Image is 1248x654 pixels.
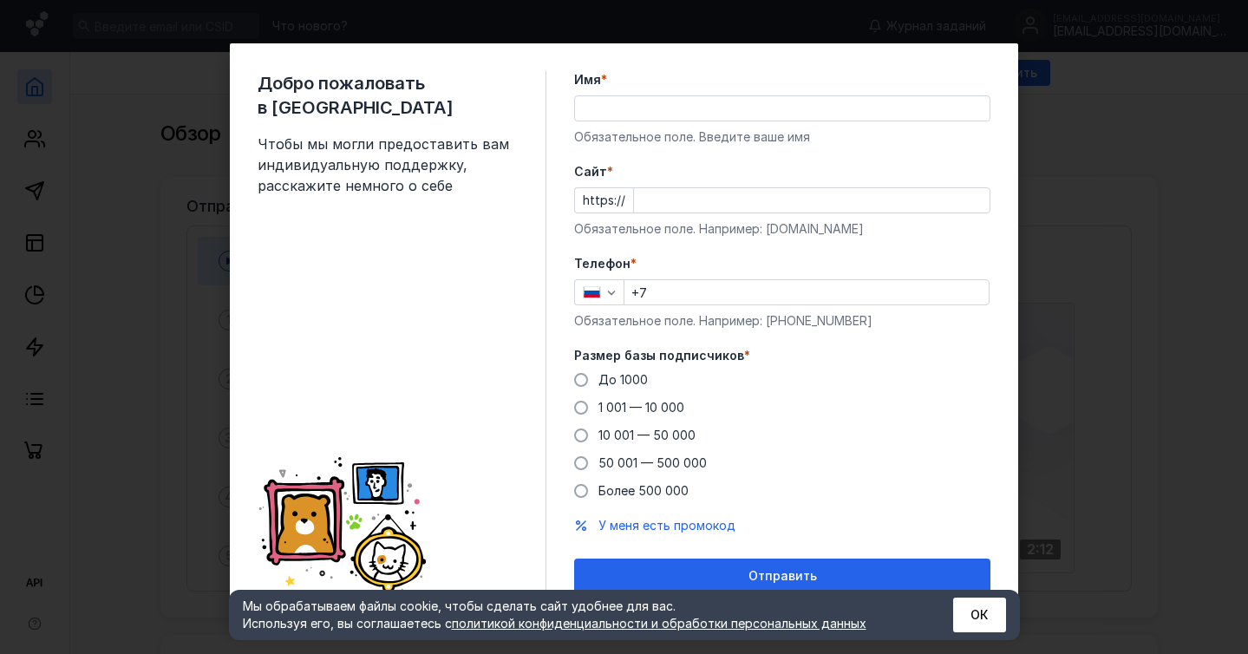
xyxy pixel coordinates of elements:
[598,400,684,415] span: 1 001 — 10 000
[598,518,735,533] span: У меня есть промокод
[574,71,601,88] span: Имя
[574,220,990,238] div: Обязательное поле. Например: [DOMAIN_NAME]
[574,163,607,180] span: Cайт
[598,517,735,534] button: У меня есть промокод
[574,312,990,330] div: Обязательное поле. Например: [PHONE_NUMBER]
[598,428,696,442] span: 10 001 — 50 000
[452,616,866,631] a: политикой конфиденциальности и обработки персональных данных
[243,598,911,632] div: Мы обрабатываем файлы cookie, чтобы сделать сайт удобнее для вас. Используя его, вы соглашаетесь c
[258,134,518,196] span: Чтобы мы могли предоставить вам индивидуальную поддержку, расскажите немного о себе
[748,569,817,584] span: Отправить
[598,455,707,470] span: 50 001 — 500 000
[953,598,1006,632] button: ОК
[598,483,689,498] span: Более 500 000
[258,71,518,120] span: Добро пожаловать в [GEOGRAPHIC_DATA]
[574,559,990,593] button: Отправить
[574,347,744,364] span: Размер базы подписчиков
[574,128,990,146] div: Обязательное поле. Введите ваше имя
[574,255,631,272] span: Телефон
[598,372,648,387] span: До 1000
